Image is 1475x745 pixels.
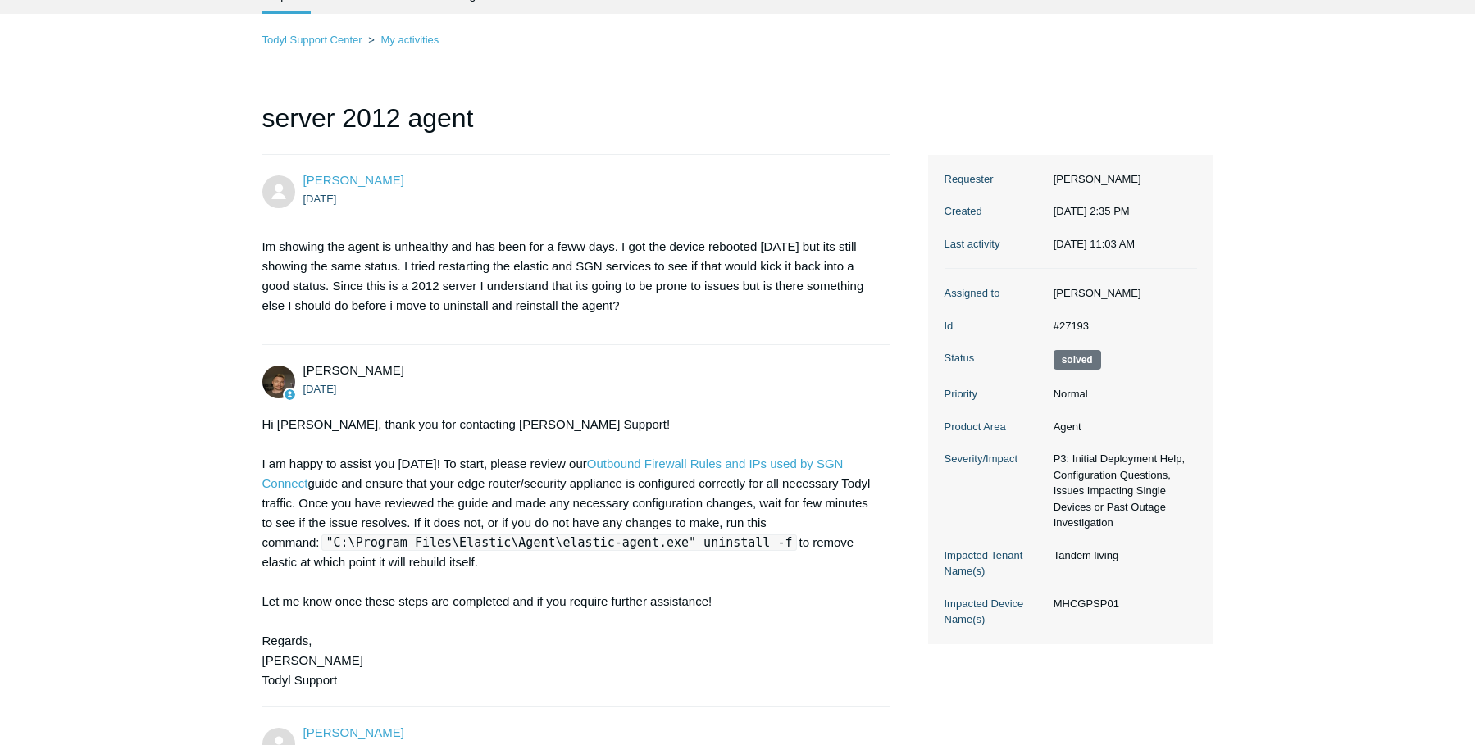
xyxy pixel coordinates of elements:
[945,451,1045,467] dt: Severity/Impact
[262,415,874,690] div: Hi [PERSON_NAME], thank you for contacting [PERSON_NAME] Support! I am happy to assist you [DATE]...
[1045,386,1197,402] dd: Normal
[303,173,404,187] a: [PERSON_NAME]
[1045,451,1197,531] dd: P3: Initial Deployment Help, Configuration Questions, Issues Impacting Single Devices or Past Out...
[945,236,1045,252] dt: Last activity
[303,725,404,739] a: [PERSON_NAME]
[303,363,404,377] span: Andy Paull
[365,34,439,46] li: My activities
[303,383,337,395] time: 08/08/2025, 17:52
[1045,318,1197,334] dd: #27193
[1045,285,1197,302] dd: [PERSON_NAME]
[945,386,1045,402] dt: Priority
[1045,596,1197,612] dd: MHCGPSP01
[1045,419,1197,435] dd: Agent
[262,34,362,46] a: Todyl Support Center
[321,534,798,551] code: "C:\Program Files\Elastic\Agent\elastic-agent.exe" uninstall -f
[262,34,366,46] li: Todyl Support Center
[303,193,337,205] time: 08/08/2025, 14:35
[1045,171,1197,188] dd: [PERSON_NAME]
[380,34,439,46] a: My activities
[945,419,1045,435] dt: Product Area
[262,237,874,316] p: Im showing the agent is unhealthy and has been for a feww days. I got the device rebooted [DATE] ...
[1045,547,1197,564] dd: Tandem living
[945,318,1045,334] dt: Id
[303,173,404,187] span: Michael Matulewicz
[262,98,890,155] h1: server 2012 agent
[945,171,1045,188] dt: Requester
[945,203,1045,220] dt: Created
[1054,205,1130,217] time: 08/08/2025, 14:35
[945,285,1045,302] dt: Assigned to
[945,350,1045,366] dt: Status
[945,596,1045,628] dt: Impacted Device Name(s)
[303,725,404,739] span: Michael Matulewicz
[945,547,1045,579] dt: Impacted Tenant Name(s)
[1054,238,1135,250] time: 09/10/2025, 11:03
[262,457,844,490] a: Outbound Firewall Rules and IPs used by SGN Connect
[1054,350,1101,370] span: This request has been solved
